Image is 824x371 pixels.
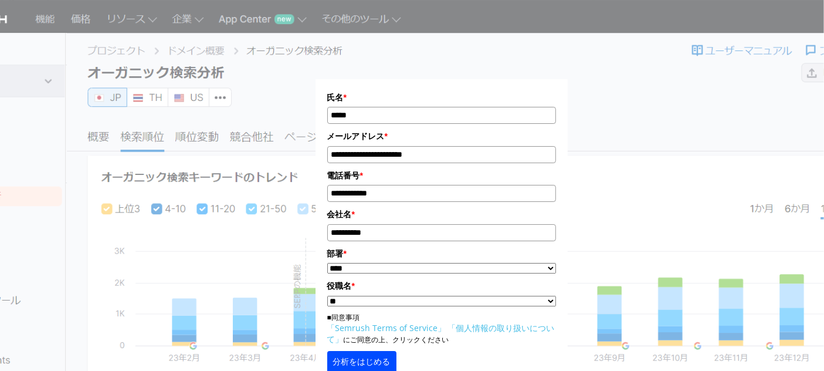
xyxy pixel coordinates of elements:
label: メールアドレス [327,130,556,143]
label: 氏名 [327,91,556,104]
label: 会社名 [327,208,556,221]
a: 「個人情報の取り扱いについて」 [327,322,555,345]
p: ■同意事項 にご同意の上、クリックください [327,312,556,345]
label: 役職名 [327,279,556,292]
label: 電話番号 [327,169,556,182]
label: 部署 [327,247,556,260]
a: 「Semrush Terms of Service」 [327,322,446,333]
